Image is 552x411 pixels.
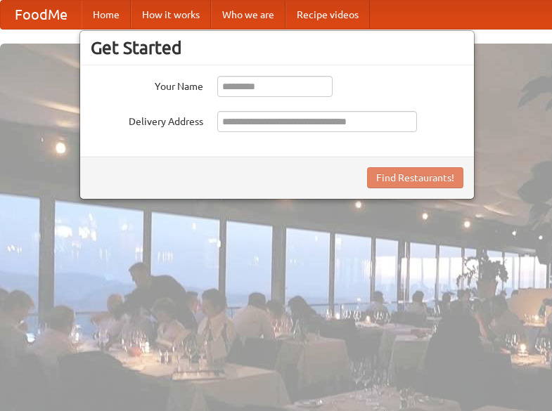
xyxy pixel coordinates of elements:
[91,76,203,93] label: Your Name
[1,1,82,29] a: FoodMe
[82,1,131,29] a: Home
[211,1,285,29] a: Who we are
[91,111,203,129] label: Delivery Address
[367,167,463,188] button: Find Restaurants!
[91,37,463,58] h3: Get Started
[131,1,211,29] a: How it works
[285,1,370,29] a: Recipe videos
